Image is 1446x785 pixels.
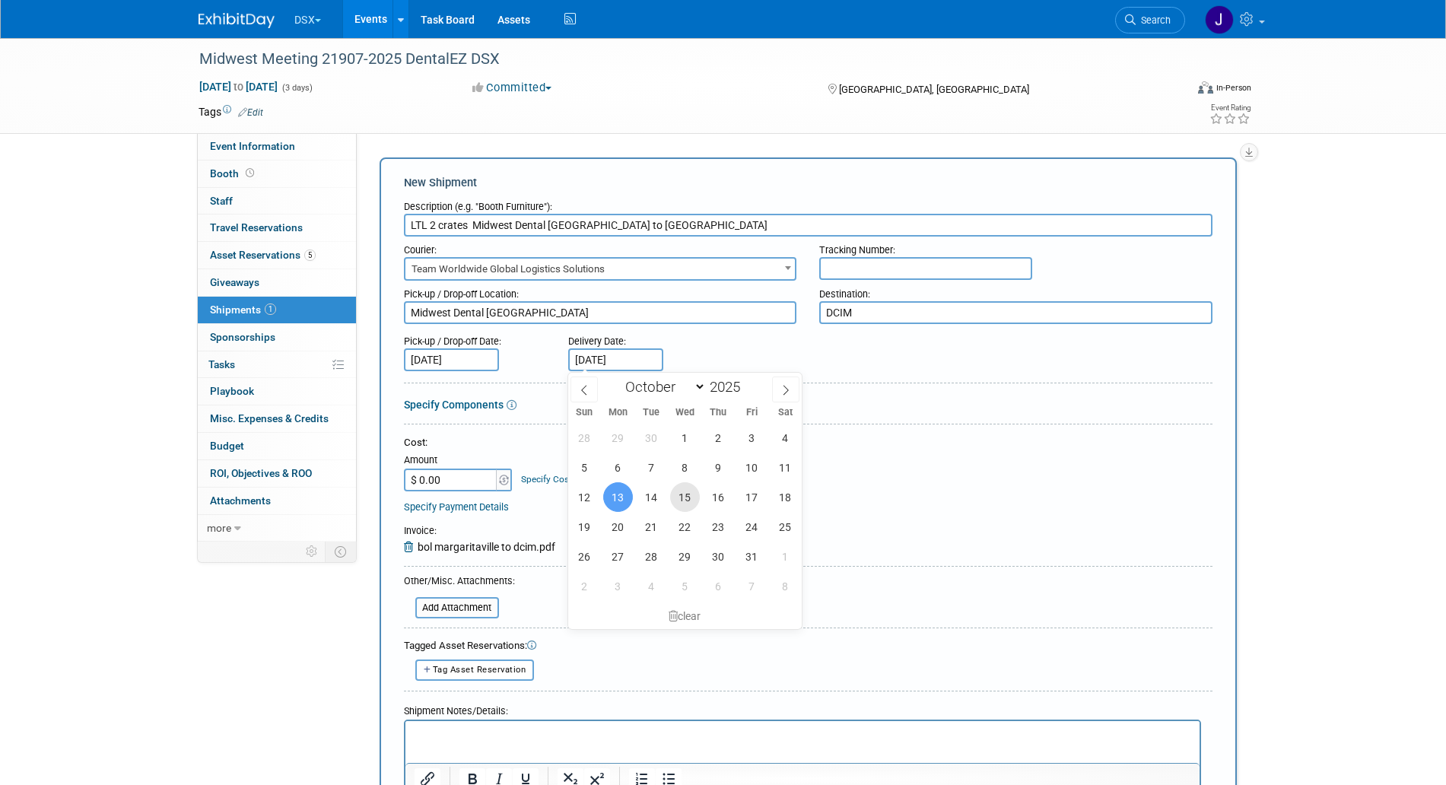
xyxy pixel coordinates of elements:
span: Playbook [210,385,254,397]
a: Search [1115,7,1185,33]
a: Booth [198,160,356,187]
td: Tags [199,104,263,119]
span: September 30, 2025 [637,423,666,453]
button: Committed [467,80,558,96]
div: Tagged Asset Reservations: [404,639,1212,653]
img: ExhibitDay [199,13,275,28]
span: September 29, 2025 [603,423,633,453]
div: clear [568,603,802,629]
span: Shipments [210,304,276,316]
span: November 5, 2025 [670,571,700,601]
span: to [231,81,246,93]
a: Playbook [198,378,356,405]
span: October 24, 2025 [737,512,767,542]
span: October 1, 2025 [670,423,700,453]
a: Tasks [198,351,356,378]
div: Pick-up / Drop-off Date: [404,328,545,348]
span: bol margaritaville to dcim.pdf [418,541,555,553]
span: Sun [568,408,602,418]
span: 1 [265,304,276,315]
img: Format-Inperson.png [1198,81,1213,94]
span: (3 days) [281,83,313,93]
span: October 3, 2025 [737,423,767,453]
span: October 22, 2025 [670,512,700,542]
img: Justin Newborn [1205,5,1234,34]
span: Tag Asset Reservation [433,665,526,675]
span: Sponsorships [210,331,275,343]
span: Sat [768,408,802,418]
button: Tag Asset Reservation [415,659,535,680]
td: Toggle Event Tabs [325,542,356,561]
span: October 7, 2025 [637,453,666,482]
span: October 8, 2025 [670,453,700,482]
span: Mon [601,408,634,418]
div: Shipment Notes/Details: [404,698,1201,720]
div: Description (e.g. "Booth Furniture"): [404,193,1212,214]
span: October 20, 2025 [603,512,633,542]
span: October 12, 2025 [570,482,599,512]
div: Event Format [1095,79,1252,102]
span: November 4, 2025 [637,571,666,601]
div: Other/Misc. Attachments: [404,574,515,592]
iframe: Rich Text Area [405,721,1200,763]
a: Edit [238,107,263,118]
span: October 21, 2025 [637,512,666,542]
span: November 8, 2025 [771,571,800,601]
a: Shipments1 [198,297,356,323]
a: Sponsorships [198,324,356,351]
a: Event Information [198,133,356,160]
span: November 1, 2025 [771,542,800,571]
span: October 11, 2025 [771,453,800,482]
a: Specify Payment Details [404,501,509,513]
div: Pick-up / Drop-off Location: [404,281,797,301]
span: Team Worldwide Global Logistics Solutions [404,257,797,281]
span: Fri [735,408,768,418]
span: Team Worldwide Global Logistics Solutions [405,259,796,280]
span: November 2, 2025 [570,571,599,601]
span: October 28, 2025 [637,542,666,571]
span: [GEOGRAPHIC_DATA], [GEOGRAPHIC_DATA] [839,84,1029,95]
span: 5 [304,249,316,261]
div: Event Rating [1209,104,1251,112]
span: October 31, 2025 [737,542,767,571]
a: Misc. Expenses & Credits [198,405,356,432]
span: October 15, 2025 [670,482,700,512]
div: Invoice: [404,524,555,539]
span: Tue [634,408,668,418]
span: November 7, 2025 [737,571,767,601]
span: October 4, 2025 [771,423,800,453]
span: October 18, 2025 [771,482,800,512]
span: Giveaways [210,276,259,288]
span: October 29, 2025 [670,542,700,571]
span: Event Information [210,140,295,152]
span: October 30, 2025 [704,542,733,571]
span: October 17, 2025 [737,482,767,512]
span: October 27, 2025 [603,542,633,571]
span: Search [1136,14,1171,26]
span: [DATE] [DATE] [199,80,278,94]
span: October 23, 2025 [704,512,733,542]
span: Staff [210,195,233,207]
span: October 9, 2025 [704,453,733,482]
input: Year [706,378,752,396]
a: Budget [198,433,356,459]
span: Thu [701,408,735,418]
div: Tracking Number: [819,237,1212,257]
span: October 5, 2025 [570,453,599,482]
span: October 10, 2025 [737,453,767,482]
span: October 16, 2025 [704,482,733,512]
div: Midwest Meeting 21907-2025 DentalEZ DSX [194,46,1162,73]
div: Amount [404,453,514,469]
div: Cost: [404,436,1212,450]
span: Booth not reserved yet [243,167,257,179]
div: New Shipment [404,175,1212,191]
span: Travel Reservations [210,221,303,234]
span: November 3, 2025 [603,571,633,601]
div: In-Person [1216,82,1251,94]
a: Travel Reservations [198,215,356,241]
span: November 6, 2025 [704,571,733,601]
span: October 13, 2025 [603,482,633,512]
span: Attachments [210,494,271,507]
a: Attachments [198,488,356,514]
td: Personalize Event Tab Strip [299,542,326,561]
